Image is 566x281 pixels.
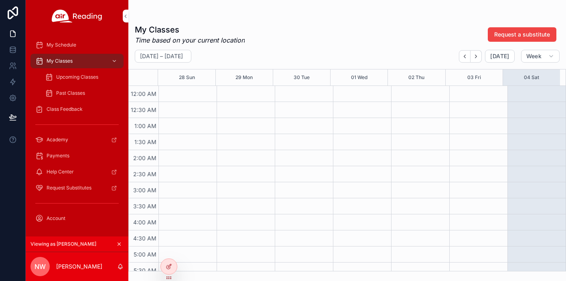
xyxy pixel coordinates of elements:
[47,215,65,222] span: Account
[47,185,91,191] span: Request Substitutes
[485,50,514,63] button: [DATE]
[30,181,124,195] a: Request Substitutes
[179,69,195,86] button: 28 Sun
[40,86,124,100] a: Past Classes
[471,50,482,63] button: Next
[40,70,124,84] a: Upcoming Classes
[490,53,509,60] span: [DATE]
[131,219,158,226] span: 4:00 AM
[129,90,158,97] span: 12:00 AM
[488,27,556,42] button: Request a substitute
[526,53,542,60] span: Week
[524,69,539,86] button: 04 Sat
[30,102,124,116] a: Class Feedback
[135,35,245,45] em: Time based on your current location
[30,165,124,179] a: Help Center
[408,69,424,86] button: 02 Thu
[131,155,158,161] span: 2:00 AM
[351,69,367,86] button: 01 Wed
[132,122,158,129] span: 1:00 AM
[132,267,158,274] span: 5:30 AM
[30,38,124,52] a: My Schedule
[47,169,74,175] span: Help Center
[30,132,124,147] a: Academy
[30,54,124,68] a: My Classes
[47,136,68,143] span: Academy
[494,31,550,39] span: Request a substitute
[131,203,158,210] span: 3:30 AM
[131,235,158,242] span: 4:30 AM
[30,149,124,163] a: Payments
[56,90,85,96] span: Past Classes
[30,211,124,226] a: Account
[132,138,158,145] span: 1:30 AM
[30,241,96,247] span: Viewing as [PERSON_NAME]
[132,251,158,258] span: 5:00 AM
[47,106,83,112] span: Class Feedback
[521,50,560,63] button: Week
[47,153,69,159] span: Payments
[26,32,128,236] div: scrollable content
[135,24,245,35] h1: My Classes
[52,10,102,22] img: App logo
[459,50,471,63] button: Back
[140,52,183,60] h2: [DATE] – [DATE]
[56,74,98,80] span: Upcoming Classes
[131,171,158,177] span: 2:30 AM
[129,106,158,113] span: 12:30 AM
[235,69,253,86] button: 29 Mon
[47,58,73,64] span: My Classes
[131,187,158,193] span: 3:00 AM
[294,69,310,86] button: 30 Tue
[47,42,76,48] span: My Schedule
[34,262,46,271] span: NW
[467,69,481,86] button: 03 Fri
[56,263,102,271] p: [PERSON_NAME]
